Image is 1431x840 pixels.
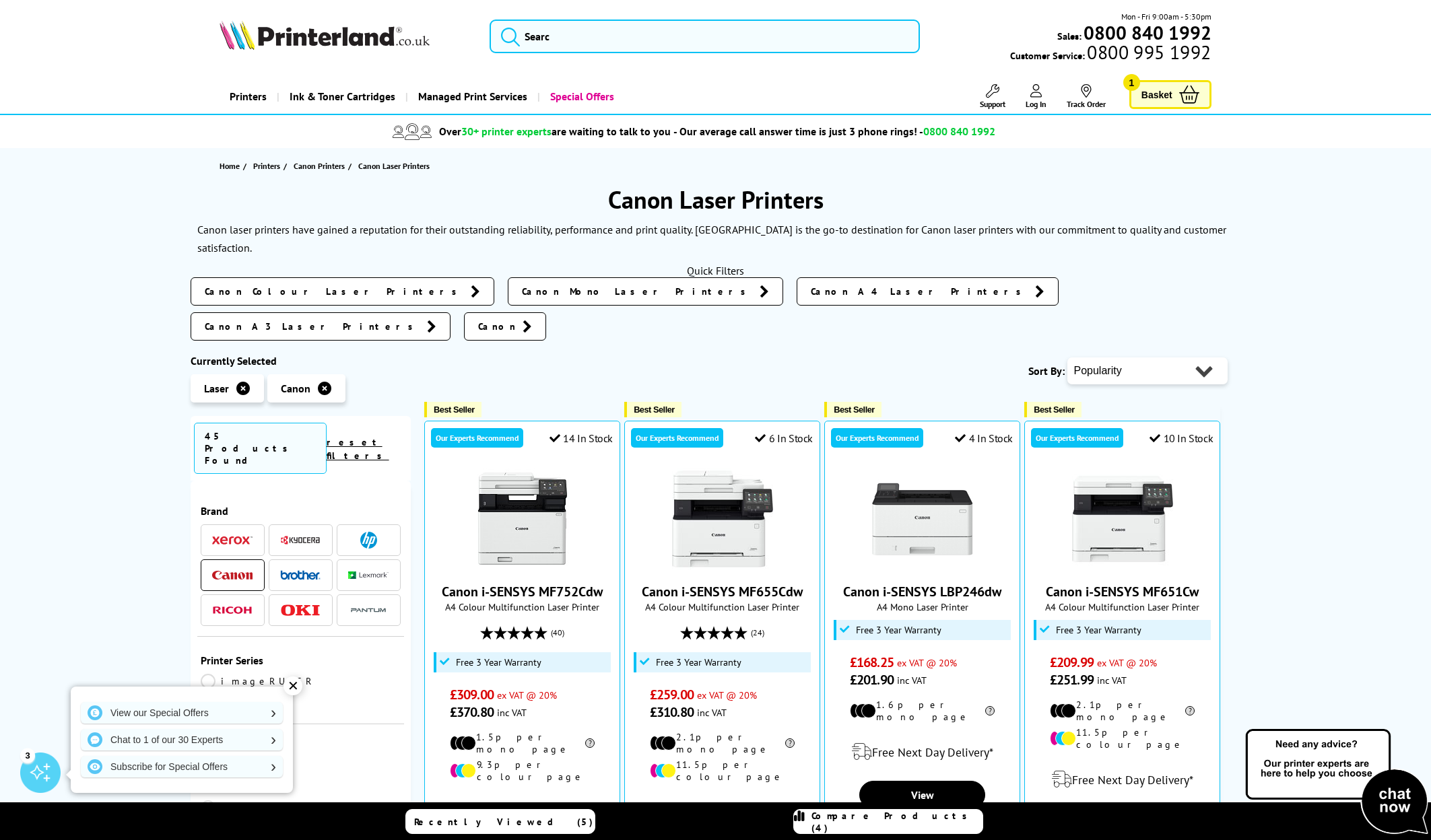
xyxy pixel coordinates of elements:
[897,656,957,669] span: ex VAT @ 20%
[191,184,1241,215] h1: Canon Laser Printers
[280,604,321,616] img: OKI
[1150,431,1213,445] div: 10 In Stock
[194,423,327,474] span: 45 Products Found
[955,431,1013,445] div: 4 In Stock
[1028,364,1065,378] span: Sort By:
[1129,80,1211,109] a: Basket 1
[793,809,983,834] a: Compare Products (4)
[697,706,727,719] span: inc VAT
[811,285,1028,298] span: Canon A4 Laser Printers
[280,532,321,549] a: Kyocera
[859,781,985,809] a: View
[824,402,881,417] button: Best Seller
[1034,405,1075,415] span: Best Seller
[831,428,923,448] div: Our Experts Recommend
[1031,428,1123,448] div: Our Experts Recommend
[424,402,481,417] button: Best Seller
[631,428,723,448] div: Our Experts Recommend
[197,223,1226,254] p: Canon laser printers have gained a reputation for their outstanding reliability, performance and ...
[872,468,973,569] img: Canon i-SENSYS LBP246dw
[490,20,920,53] input: Searc
[294,159,345,173] span: Canon Printers
[280,570,321,580] img: Brother
[755,431,813,445] div: 6 In Stock
[431,428,523,448] div: Our Experts Recommend
[537,79,624,114] a: Special Offers
[832,600,1013,613] span: A4 Mono Laser Printer
[632,793,813,831] div: modal_delivery
[1050,654,1094,671] span: £209.99
[348,532,389,549] a: HP
[1050,726,1195,750] li: 11.5p per colour page
[20,748,35,763] div: 3
[201,800,347,815] a: Multifunction
[405,809,595,834] a: Recently Viewed (5)
[191,354,411,367] div: Currently Selected
[280,602,321,619] a: OKI
[872,559,973,572] a: Canon i-SENSYS LBP246dw
[1032,600,1213,613] span: A4 Colour Multifunction Laser Printer
[212,606,253,614] img: Ricoh
[280,535,321,545] img: Kyocera
[1141,85,1172,104] span: Basket
[632,600,813,613] span: A4 Colour Multifunction Laser Printer
[414,816,593,828] span: Recently Viewed (5)
[434,405,475,415] span: Best Seller
[673,125,995,138] span: - Our average call answer time is just 3 phone rings! -
[348,602,389,619] img: Pantum
[850,699,995,723] li: 1.6p per mono page
[1026,99,1046,109] span: Log In
[81,729,283,750] a: Chat to 1 of our 30 Experts
[650,731,795,755] li: 2.1p per mono page
[220,20,472,53] a: Printerland Logo
[650,686,694,703] span: £259.00
[450,703,494,721] span: £370.80
[327,436,389,462] a: reset filters
[450,759,595,783] li: 9.3p per colour page
[1084,20,1211,45] b: 0800 840 1992
[624,402,681,417] button: Best Seller
[205,320,420,333] span: Canon A3 Laser Printers
[201,504,401,518] span: Brand
[191,264,1241,277] div: Quick Filters
[201,654,401,667] span: Printer Series
[218,741,401,757] span: Category
[439,125,671,138] span: Over are waiting to talk to you
[220,159,243,173] a: Home
[1056,625,1141,635] span: Free 3 Year Warranty
[497,706,527,719] span: inc VAT
[205,285,464,298] span: Canon Colour Laser Printers
[450,731,595,755] li: 1.5p per mono page
[348,571,389,580] img: Lexmark
[850,671,894,689] span: £201.90
[1026,84,1046,109] a: Log In
[191,312,451,341] a: Canon A3 Laser Printers
[797,277,1059,306] a: Canon A4 Laser Printers
[1097,656,1157,669] span: ex VAT @ 20%
[1072,559,1173,572] a: Canon i-SENSYS MF651Cw
[212,532,253,549] a: Xerox
[672,468,773,569] img: Canon i-SENSYS MF655Cdw
[212,602,253,619] a: Ricoh
[1072,468,1173,569] img: Canon i-SENSYS MF651Cw
[923,125,995,138] span: 0800 840 1992
[472,468,573,569] img: Canon i-SENSYS MF752Cdw
[201,674,315,689] a: imageRUNNER
[634,405,675,415] span: Best Seller
[432,793,613,831] div: modal_delivery
[843,583,1001,600] a: Canon i-SENSYS LBP246dw
[432,600,613,613] span: A4 Colour Multifunction Laser Printer
[672,559,773,572] a: Canon i-SENSYS MF655Cdw
[191,277,494,306] a: Canon Colour Laser Printers
[405,79,537,114] a: Managed Print Services
[1067,84,1106,109] a: Track Order
[1010,46,1211,62] span: Customer Service:
[442,583,603,600] a: Canon i-SENSYS MF752Cdw
[897,674,927,687] span: inc VAT
[220,79,277,114] a: Printers
[284,676,302,695] div: ✕
[81,756,283,777] a: Subscribe for Special Offers
[856,625,941,635] span: Free 3 Year Warranty
[650,703,694,721] span: £310.80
